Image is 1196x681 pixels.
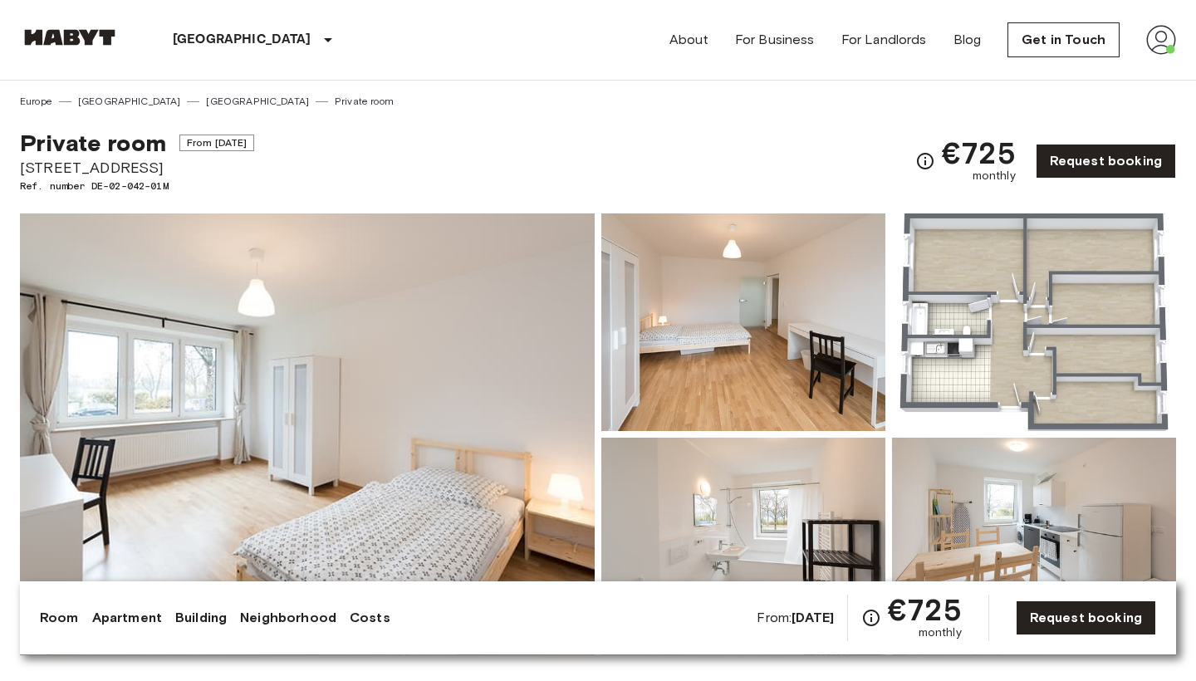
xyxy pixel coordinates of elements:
[179,135,255,151] span: From [DATE]
[757,609,834,627] span: From:
[20,129,166,157] span: Private room
[861,608,881,628] svg: Check cost overview for full price breakdown. Please note that discounts apply to new joiners onl...
[669,30,708,50] a: About
[173,30,311,50] p: [GEOGRAPHIC_DATA]
[892,213,1176,431] img: Picture of unit DE-02-042-01M
[1007,22,1120,57] a: Get in Touch
[973,168,1016,184] span: monthly
[350,608,390,628] a: Costs
[888,595,962,625] span: €725
[915,151,935,171] svg: Check cost overview for full price breakdown. Please note that discounts apply to new joiners onl...
[735,30,815,50] a: For Business
[792,610,834,625] b: [DATE]
[919,625,962,641] span: monthly
[92,608,162,628] a: Apartment
[601,213,885,431] img: Picture of unit DE-02-042-01M
[20,29,120,46] img: Habyt
[892,438,1176,655] img: Picture of unit DE-02-042-01M
[175,608,227,628] a: Building
[601,438,885,655] img: Picture of unit DE-02-042-01M
[20,157,254,179] span: [STREET_ADDRESS]
[206,94,309,109] a: [GEOGRAPHIC_DATA]
[40,608,79,628] a: Room
[942,138,1016,168] span: €725
[20,94,52,109] a: Europe
[20,179,254,194] span: Ref. number DE-02-042-01M
[841,30,927,50] a: For Landlords
[20,213,595,655] img: Marketing picture of unit DE-02-042-01M
[78,94,181,109] a: [GEOGRAPHIC_DATA]
[1146,25,1176,55] img: avatar
[335,94,394,109] a: Private room
[1016,600,1156,635] a: Request booking
[1036,144,1176,179] a: Request booking
[953,30,982,50] a: Blog
[240,608,336,628] a: Neighborhood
